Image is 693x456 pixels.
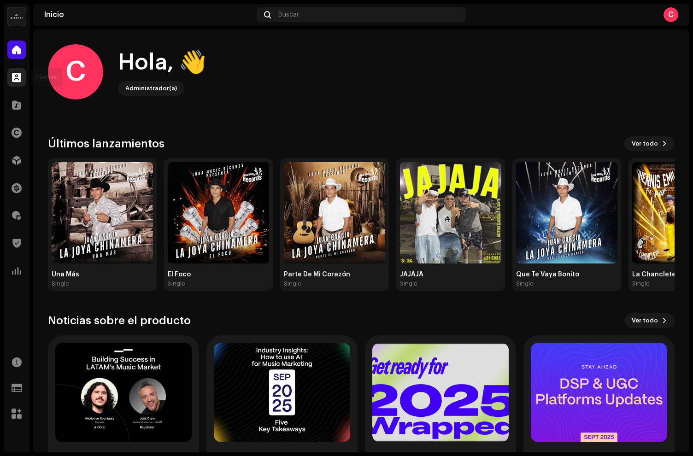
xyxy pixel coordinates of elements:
div: JAJAJA [400,271,501,278]
div: Single [632,280,650,287]
div: Single [516,280,534,287]
div: Administrador(a) [125,83,177,94]
img: 3cccde84-cc10-4aaf-b83d-05ccd433fc8e [516,162,617,263]
div: Parte De Mi Corazón [284,271,385,278]
div: Single [400,280,417,287]
h3: Últimos lanzamientos [48,136,164,151]
img: db8f16b4-19e5-453a-b7a3-c56393c4c467 [168,162,269,263]
span: Buscar [278,11,299,18]
img: 8ce1d81e-f861-45c9-a062-5273eabfea76 [284,162,385,263]
h3: Noticias sobre el producto [48,313,191,328]
div: C [664,7,678,22]
div: Single [284,280,301,287]
button: Ver todo [624,136,675,151]
button: Ver todo [624,313,675,328]
div: Inicio [44,11,253,18]
div: C [48,44,103,99]
img: b1ae6182-1a93-4c68-8afd-6ae844251025 [400,162,501,263]
span: Ver todo [632,311,658,330]
div: El Foco [168,271,269,278]
div: Una Más [52,271,153,278]
div: Hola, 👋 [118,48,206,77]
div: Single [52,280,69,287]
img: 02a7c2d3-3c89-4098-b12f-2ff2945c95ee [7,7,26,26]
img: ad20038d-884d-4df0-ba76-0e4fb397833c [52,162,153,263]
div: Single [168,280,185,287]
div: Que Te Vaya Bonito [516,271,617,278]
span: Ver todo [632,134,658,153]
